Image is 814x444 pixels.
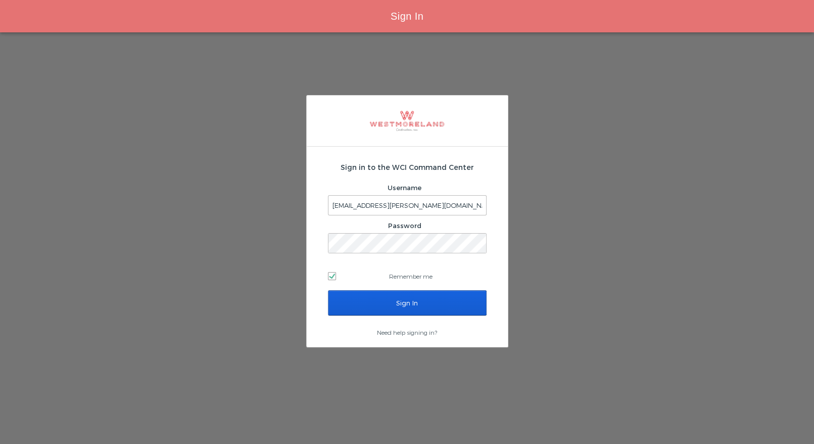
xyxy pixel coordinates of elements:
h2: Sign in to the WCI Command Center [328,162,487,172]
label: Remember me [328,269,487,284]
label: Username [388,184,421,192]
span: Sign In [391,11,423,22]
label: Password [388,221,421,230]
a: Need help signing in? [377,329,437,336]
input: Sign In [328,290,487,316]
